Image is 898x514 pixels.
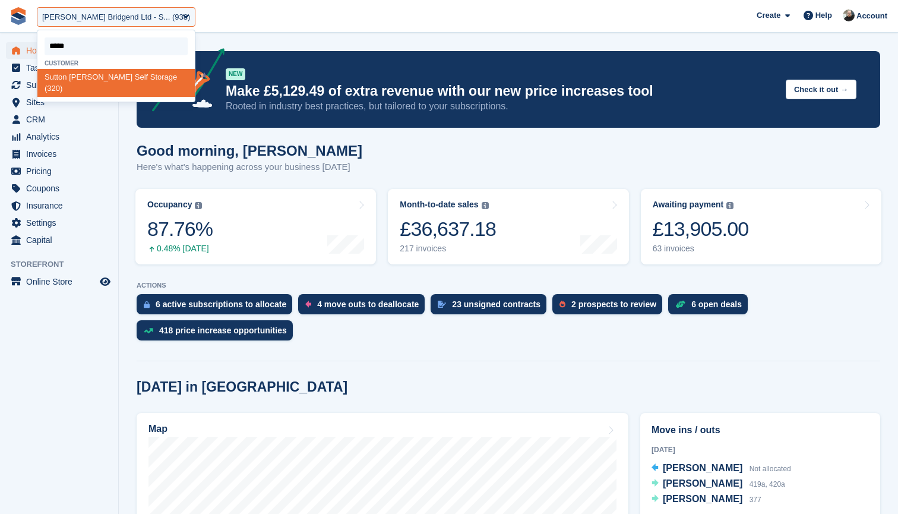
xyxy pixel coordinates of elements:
[26,146,97,162] span: Invoices
[226,68,245,80] div: NEW
[482,202,489,209] img: icon-info-grey-7440780725fd019a000dd9b08b2336e03edf1995a4989e88bcd33f0948082b44.svg
[6,111,112,128] a: menu
[26,273,97,290] span: Online Store
[317,299,419,309] div: 4 move outs to deallocate
[815,10,832,21] span: Help
[653,200,724,210] div: Awaiting payment
[147,217,213,241] div: 87.76%
[571,299,656,309] div: 2 prospects to review
[26,94,97,111] span: Sites
[6,77,112,93] a: menu
[6,180,112,197] a: menu
[26,42,97,59] span: Home
[6,59,112,76] a: menu
[137,282,880,289] p: ACTIONS
[6,94,112,111] a: menu
[6,146,112,162] a: menu
[652,492,761,507] a: [PERSON_NAME] 377
[6,232,112,248] a: menu
[45,72,62,81] span: Sutto
[26,197,97,214] span: Insurance
[147,200,192,210] div: Occupancy
[137,143,362,159] h1: Good morning, [PERSON_NAME]
[750,496,761,504] span: 377
[559,301,565,308] img: prospect-51fa495bee0391a8d652442698ab0144808aea92771e9ea1ae160a38d050c398.svg
[691,299,742,309] div: 6 open deals
[137,320,299,346] a: 418 price increase opportunities
[726,202,733,209] img: icon-info-grey-7440780725fd019a000dd9b08b2336e03edf1995a4989e88bcd33f0948082b44.svg
[305,301,311,308] img: move_outs_to_deallocate_icon-f764333ba52eb49d3ac5e1228854f67142a1ed5810a6f6cc68b1a99e826820c5.svg
[653,217,749,241] div: £13,905.00
[757,10,780,21] span: Create
[42,11,190,23] div: [PERSON_NAME] Bridgend Ltd - S... (938)
[26,215,97,231] span: Settings
[37,69,195,97] div: n [PERSON_NAME] Self Storage (320)
[452,299,540,309] div: 23 unsigned contracts
[98,275,112,289] a: Preview store
[156,299,286,309] div: 6 active subscriptions to allocate
[135,189,376,264] a: Occupancy 87.76% 0.48% [DATE]
[843,10,855,21] img: Tom Huddleston
[438,301,446,308] img: contract_signature_icon-13c848040528278c33f63329250d36e43548de30e8caae1d1a13099fd9432cc5.svg
[6,163,112,179] a: menu
[159,326,287,335] div: 418 price increase opportunities
[856,10,887,22] span: Account
[26,77,97,93] span: Subscriptions
[6,273,112,290] a: menu
[786,80,856,99] button: Check it out →
[137,379,347,395] h2: [DATE] in [GEOGRAPHIC_DATA]
[26,180,97,197] span: Coupons
[652,477,785,492] a: [PERSON_NAME] 419a, 420a
[26,128,97,145] span: Analytics
[400,244,496,254] div: 217 invoices
[431,294,552,320] a: 23 unsigned contracts
[388,189,628,264] a: Month-to-date sales £36,637.18 217 invoices
[675,300,685,308] img: deal-1b604bf984904fb50ccaf53a9ad4b4a5d6e5aea283cecdc64d6e3604feb123c2.svg
[148,424,167,434] h2: Map
[641,189,881,264] a: Awaiting payment £13,905.00 63 invoices
[226,83,776,100] p: Make £5,129.49 of extra revenue with our new price increases tool
[10,7,27,25] img: stora-icon-8386f47178a22dfd0bd8f6a31ec36ba5ce8667c1dd55bd0f319d3a0aa187defe.svg
[750,480,785,488] span: 419a, 420a
[663,478,742,488] span: [PERSON_NAME]
[26,163,97,179] span: Pricing
[298,294,431,320] a: 4 move outs to deallocate
[400,217,496,241] div: £36,637.18
[400,200,478,210] div: Month-to-date sales
[144,328,153,333] img: price_increase_opportunities-93ffe204e8149a01c8c9dc8f82e8f89637d9d84a8eef4429ea346261dce0b2c0.svg
[6,215,112,231] a: menu
[37,60,195,67] div: Customer
[6,128,112,145] a: menu
[652,423,869,437] h2: Move ins / outs
[26,59,97,76] span: Tasks
[653,244,749,254] div: 63 invoices
[137,160,362,174] p: Here's what's happening across your business [DATE]
[11,258,118,270] span: Storefront
[195,202,202,209] img: icon-info-grey-7440780725fd019a000dd9b08b2336e03edf1995a4989e88bcd33f0948082b44.svg
[552,294,668,320] a: 2 prospects to review
[26,232,97,248] span: Capital
[668,294,754,320] a: 6 open deals
[6,42,112,59] a: menu
[663,463,742,473] span: [PERSON_NAME]
[663,494,742,504] span: [PERSON_NAME]
[137,294,298,320] a: 6 active subscriptions to allocate
[226,100,776,113] p: Rooted in industry best practices, but tailored to your subscriptions.
[6,197,112,214] a: menu
[652,444,869,455] div: [DATE]
[652,461,791,477] a: [PERSON_NAME] Not allocated
[750,465,791,473] span: Not allocated
[144,301,150,308] img: active_subscription_to_allocate_icon-d502201f5373d7db506a760aba3b589e785aa758c864c3986d89f69b8ff3...
[147,244,213,254] div: 0.48% [DATE]
[26,111,97,128] span: CRM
